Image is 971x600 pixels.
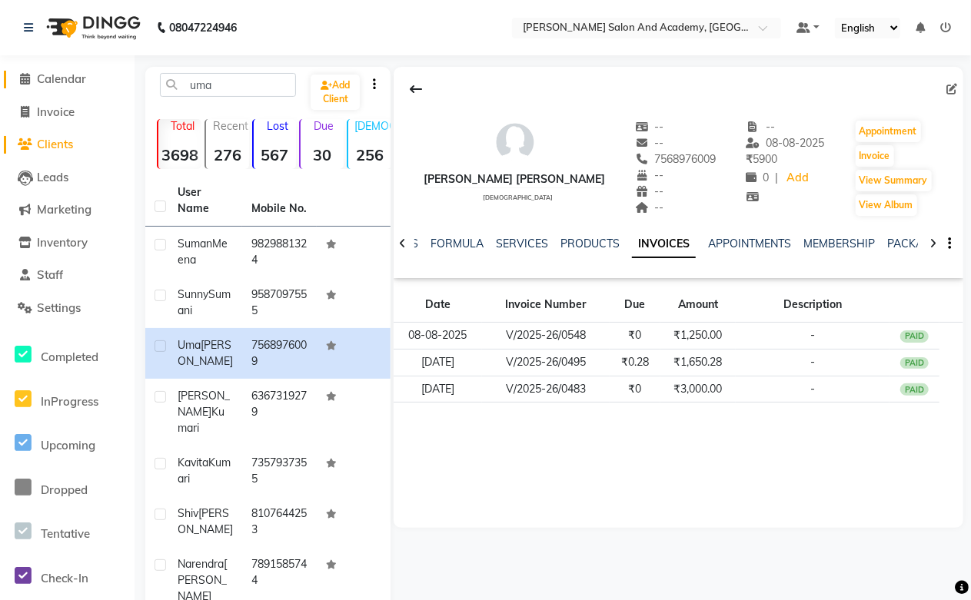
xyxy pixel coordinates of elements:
td: ₹0 [610,376,660,403]
p: Due [304,119,344,133]
span: Invoice [37,104,75,119]
a: Marketing [4,201,131,219]
span: [PERSON_NAME] [178,506,233,536]
span: Staff [37,267,63,282]
button: View Album [856,194,917,216]
span: Completed [41,350,98,364]
a: Calendar [4,71,131,88]
strong: 276 [206,145,249,164]
a: Staff [4,267,131,284]
img: avatar [492,119,538,165]
span: - [810,355,815,369]
td: 6367319279 [242,379,316,446]
span: Marketing [37,202,91,217]
th: Invoice Number [482,287,610,323]
strong: 567 [254,145,297,164]
a: MEMBERSHIP [803,237,875,250]
td: [DATE] [394,376,482,403]
a: FORMULA [431,237,484,250]
a: Clients [4,136,131,154]
td: ₹1,650.28 [660,349,736,376]
span: Clients [37,137,73,151]
span: Uma [178,338,201,352]
span: 08-08-2025 [746,136,824,150]
span: Shiv [178,506,198,520]
td: [DATE] [394,349,482,376]
div: PAID [900,383,929,396]
a: Inventory [4,234,131,252]
span: [PERSON_NAME] [178,338,233,368]
div: [PERSON_NAME] [PERSON_NAME] [424,171,606,187]
td: ₹0.28 [610,349,660,376]
span: - [810,328,815,342]
td: ₹0 [610,323,660,350]
span: -- [746,120,775,134]
div: PAID [900,330,929,343]
button: Invoice [856,145,894,167]
div: PAID [900,357,929,370]
th: Mobile No. [242,175,316,227]
span: InProgress [41,394,98,409]
p: [DEMOGRAPHIC_DATA] [354,119,391,133]
span: Dropped [41,482,88,497]
strong: 30 [301,145,344,164]
a: Leads [4,169,131,187]
p: Total [165,119,201,133]
span: Settings [37,300,81,315]
th: Due [610,287,660,323]
span: 0 [746,171,769,184]
button: Appointment [856,121,921,142]
div: Back to Client [400,75,432,104]
span: Inventory [37,235,88,250]
a: SERVICES [496,237,548,250]
a: Add [784,167,811,189]
input: Search by Name/Mobile/Email/Code [160,73,296,97]
td: V/2025-26/0495 [482,349,610,376]
td: ₹1,250.00 [660,323,736,350]
td: V/2025-26/0548 [482,323,610,350]
span: | [775,170,778,186]
span: 7568976009 [635,152,717,166]
span: Check-In [41,571,88,585]
th: Description [736,287,890,323]
td: 7357937355 [242,446,316,496]
td: V/2025-26/0483 [482,376,610,403]
a: APPOINTMENTS [708,237,791,250]
button: View Summary [856,170,932,191]
th: User Name [168,175,242,227]
span: - [810,382,815,396]
a: INVOICES [632,230,696,258]
a: PACKAGES [887,237,944,250]
img: logo [39,6,145,49]
span: ₹ [746,152,753,166]
span: Tentative [41,526,90,541]
span: Narendra [178,557,224,571]
th: Date [394,287,482,323]
strong: 3698 [158,145,201,164]
p: Recent [212,119,249,133]
a: Settings [4,300,131,317]
td: 8107644253 [242,496,316,547]
span: 5900 [746,152,777,166]
a: Add Client [311,75,360,110]
td: 9587097555 [242,277,316,328]
td: ₹3,000.00 [660,376,736,403]
span: -- [635,184,664,198]
span: -- [635,136,664,150]
th: Amount [660,287,736,323]
a: Invoice [4,104,131,121]
span: [PERSON_NAME] [178,389,230,419]
td: 08-08-2025 [394,323,482,350]
span: -- [635,168,664,182]
td: 7568976009 [242,328,316,379]
span: Kavita [178,456,208,469]
a: PRODUCTS [560,237,620,250]
strong: 256 [348,145,391,164]
span: Sunny [178,287,208,301]
span: Calendar [37,71,86,86]
span: [DEMOGRAPHIC_DATA] [483,194,553,201]
span: Suman [178,237,212,250]
b: 08047224946 [169,6,237,49]
span: Upcoming [41,438,95,452]
span: -- [635,201,664,214]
